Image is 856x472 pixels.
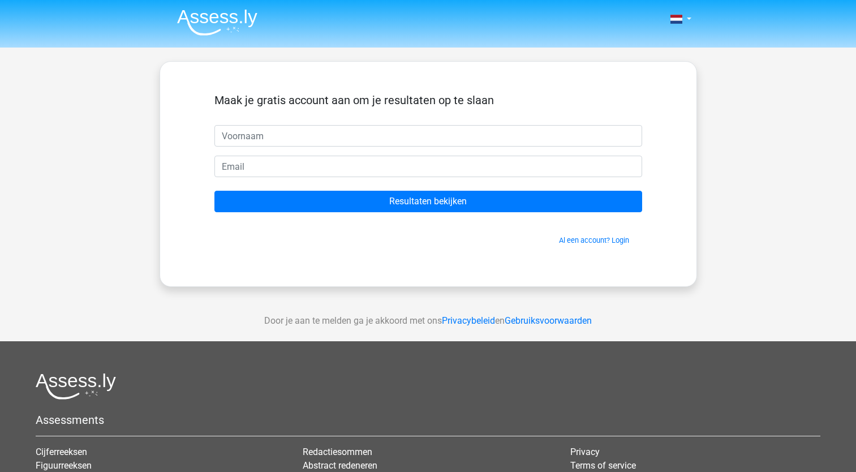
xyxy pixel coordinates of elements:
[559,236,629,244] a: Al een account? Login
[177,9,257,36] img: Assessly
[214,156,642,177] input: Email
[36,460,92,471] a: Figuurreeksen
[214,93,642,107] h5: Maak je gratis account aan om je resultaten op te slaan
[505,315,592,326] a: Gebruiksvoorwaarden
[570,447,600,457] a: Privacy
[36,447,87,457] a: Cijferreeksen
[570,460,636,471] a: Terms of service
[303,460,377,471] a: Abstract redeneren
[214,191,642,212] input: Resultaten bekijken
[303,447,372,457] a: Redactiesommen
[36,413,820,427] h5: Assessments
[36,373,116,400] img: Assessly logo
[214,125,642,147] input: Voornaam
[442,315,495,326] a: Privacybeleid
